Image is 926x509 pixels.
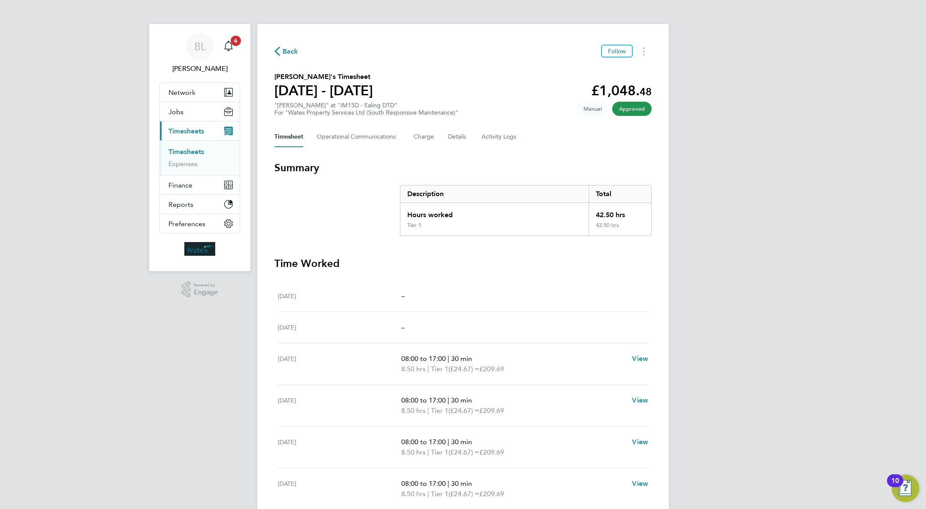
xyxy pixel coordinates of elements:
[448,490,479,498] span: (£24.67) =
[168,148,204,156] a: Timesheets
[401,354,446,363] span: 08:00 to 17:00
[451,396,472,404] span: 30 min
[401,448,426,456] span: 8.50 hrs
[160,195,240,214] button: Reports
[400,185,589,203] div: Description
[278,395,401,416] div: [DATE]
[274,102,458,116] div: "[PERSON_NAME]" at "IM15D - Ealing DTD"
[168,108,183,116] span: Jobs
[278,322,401,333] div: [DATE]
[632,354,648,363] span: View
[159,33,240,74] a: BL[PERSON_NAME]
[401,438,446,446] span: 08:00 to 17:00
[448,479,449,488] span: |
[589,185,651,203] div: Total
[160,140,240,175] div: Timesheets
[278,354,401,374] div: [DATE]
[274,72,373,82] h2: [PERSON_NAME]'s Timesheet
[283,46,298,57] span: Back
[194,41,206,52] span: BL
[274,82,373,99] h1: [DATE] - [DATE]
[401,479,446,488] span: 08:00 to 17:00
[220,33,237,60] a: 6
[159,64,240,74] span: Barry Langridge
[632,354,648,364] a: View
[892,475,919,502] button: Open Resource Center, 10 new notifications
[431,447,448,457] span: Tier 1
[427,406,429,415] span: |
[431,364,448,374] span: Tier 1
[608,47,626,55] span: Follow
[278,479,401,499] div: [DATE]
[632,437,648,447] a: View
[448,448,479,456] span: (£24.67) =
[159,242,240,256] a: Go to home page
[274,257,652,270] h3: Time Worked
[577,102,609,116] span: This timesheet was manually created.
[479,448,504,456] span: £209.69
[414,127,434,147] button: Charge
[479,490,504,498] span: £209.69
[278,437,401,457] div: [DATE]
[431,489,448,499] span: Tier 1
[401,406,426,415] span: 8.50 hrs
[168,160,198,168] a: Expenses
[601,45,633,58] button: Follow
[160,121,240,140] button: Timesheets
[448,396,449,404] span: |
[194,282,218,289] span: Powered by
[591,82,652,99] app-decimal: £1,048.
[448,127,468,147] button: Details
[451,354,472,363] span: 30 min
[401,396,446,404] span: 08:00 to 17:00
[448,365,479,373] span: (£24.67) =
[407,222,421,229] div: Tier 1
[427,490,429,498] span: |
[479,406,504,415] span: £209.69
[632,396,648,404] span: View
[231,36,241,46] span: 6
[589,222,651,236] div: 42.50 hrs
[448,406,479,415] span: (£24.67) =
[278,291,401,301] div: [DATE]
[640,85,652,98] span: 48
[632,395,648,406] a: View
[451,438,472,446] span: 30 min
[168,200,193,209] span: Reports
[448,438,449,446] span: |
[401,292,405,300] span: –
[481,127,517,147] button: Activity Logs
[274,46,298,57] button: Back
[401,490,426,498] span: 8.50 hrs
[168,88,195,97] span: Network
[317,127,400,147] button: Operational Communications
[401,323,405,331] span: –
[194,289,218,296] span: Engage
[589,203,651,222] div: 42.50 hrs
[168,127,204,135] span: Timesheets
[160,176,240,194] button: Finance
[448,354,449,363] span: |
[274,109,458,116] div: For "Wates Property Services Ltd (South Responsive Maintenance)"
[400,203,589,222] div: Hours worked
[479,365,504,373] span: £209.69
[400,185,652,236] div: Summary
[632,438,648,446] span: View
[636,45,652,58] button: Timesheets Menu
[160,83,240,102] button: Network
[427,448,429,456] span: |
[632,479,648,488] span: View
[160,102,240,121] button: Jobs
[431,406,448,416] span: Tier 1
[274,127,303,147] button: Timesheet
[274,161,652,175] h3: Summary
[632,479,648,489] a: View
[182,282,218,298] a: Powered byEngage
[451,479,472,488] span: 30 min
[184,242,215,256] img: wates-logo-retina.png
[612,102,652,116] span: This timesheet has been approved.
[149,24,250,271] nav: Main navigation
[401,365,426,373] span: 8.50 hrs
[427,365,429,373] span: |
[160,214,240,233] button: Preferences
